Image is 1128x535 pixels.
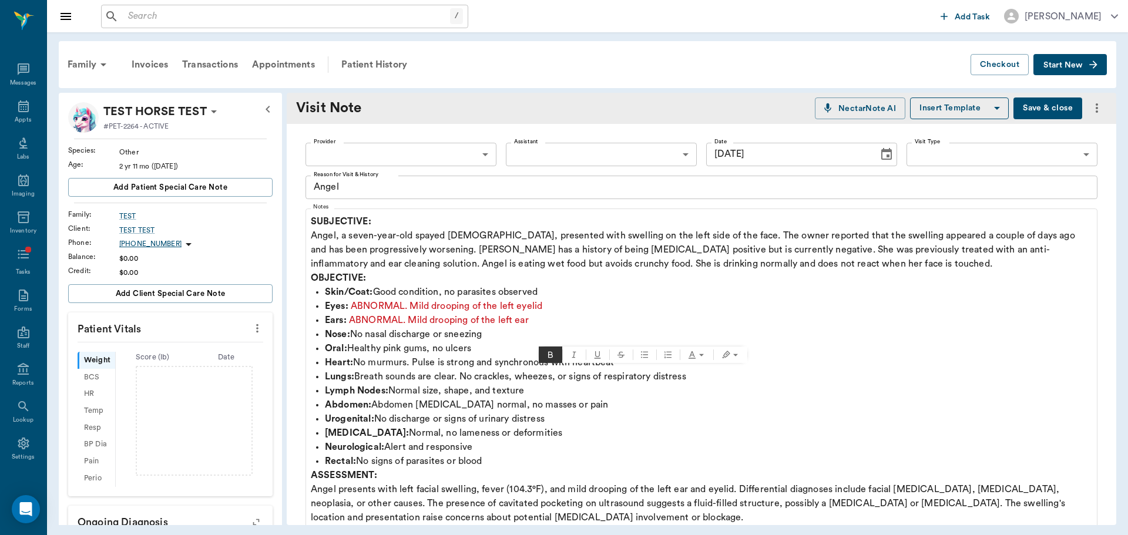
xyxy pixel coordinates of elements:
[78,419,115,436] div: Resp
[325,344,347,353] strong: Oral:
[311,468,1092,524] p: Angel presents with left facial swelling, fever (104.3°F), and mild drooping of the left ear and ...
[325,358,353,367] strong: Heart:
[119,267,273,278] div: $0.00
[539,346,562,363] button: Bold
[562,346,586,363] span: Italic (⌃I)
[68,159,119,170] div: Age :
[17,342,29,351] div: Staff
[325,372,354,381] strong: Lungs:
[539,346,562,363] span: Bold (⌃B)
[113,181,227,194] span: Add patient Special Care Note
[325,285,1092,299] p: Good condition, no parasites observed
[119,225,273,235] a: TEST TEST
[656,346,680,363] button: Ordered list
[296,97,384,119] div: Visit Note
[116,352,190,363] div: Score ( lb )
[1013,97,1082,119] button: Save & close
[78,352,115,369] div: Weight
[971,54,1029,76] button: Checkout
[311,214,1092,271] p: Angel, a seven-year-old spayed [DEMOGRAPHIC_DATA], presented with swelling on the left side of th...
[12,453,35,462] div: Settings
[633,346,656,363] span: Bulleted list (⌃⇧8)
[1025,9,1102,23] div: [PERSON_NAME]
[325,414,374,423] strong: Urogenital:
[706,143,870,166] input: MM/DD/YYYY
[78,436,115,453] div: BP Dia
[313,203,329,211] label: Notes
[17,153,29,161] div: Labs
[10,79,37,88] div: Messages
[656,346,680,363] span: Ordered list (⌃⇧9)
[68,284,273,303] button: Add client Special Care Note
[68,251,119,262] div: Balance :
[325,454,1092,468] p: No signs of parasites or blood
[514,137,538,146] label: Assistant
[68,312,273,342] p: Patient Vitals
[68,237,119,248] div: Phone :
[61,51,117,79] div: Family
[325,428,409,438] strong: [MEDICAL_DATA]:
[68,178,273,197] button: Add patient Special Care Note
[349,315,529,325] span: ABNORMAL. Mild drooping of the left ear
[609,346,633,363] button: Strikethrough
[325,301,348,311] strong: Eyes:
[325,426,1092,440] p: Normal, no lameness or deformities
[68,223,119,234] div: Client :
[875,143,898,166] button: Choose date, selected date is Oct 5, 2025
[325,327,1092,341] p: No nasal discharge or sneezing
[325,341,1092,355] p: Healthy pink gums, no ulcers
[910,97,1009,119] button: Insert Template
[10,227,36,235] div: Inventory
[68,506,273,535] p: Ongoing diagnosis
[1087,98,1107,118] button: more
[562,346,586,363] button: Italic
[714,137,727,146] label: Date
[325,442,384,452] strong: Neurological:
[116,287,226,300] span: Add client Special Care Note
[119,253,273,264] div: $0.00
[609,346,633,363] span: Strikethrough (⌃D)
[325,315,347,325] strong: Ears:
[680,346,713,363] button: Text color
[123,8,450,25] input: Search
[314,170,378,179] label: Reason for Visit & History
[14,305,32,314] div: Forms
[119,211,273,221] div: TEST
[103,102,207,121] div: TEST HORSE TEST
[815,97,905,119] button: NectarNote AI
[78,386,115,403] div: HR
[633,346,656,363] button: Bulleted list
[325,440,1092,454] p: Alert and responsive
[325,287,373,297] strong: Skin/Coat:
[325,456,356,466] strong: Rectal:
[351,301,542,311] span: ABNORMAL. Mild drooping of the left eyelid
[936,5,995,27] button: Add Task
[314,137,335,146] label: Provider
[334,51,414,79] div: Patient History
[995,5,1127,27] button: [PERSON_NAME]
[189,352,263,363] div: Date
[325,400,371,409] strong: Abdomen:
[12,190,35,198] div: Imaging
[78,453,115,470] div: Pain
[175,51,245,79] a: Transactions
[714,346,747,363] button: Text highlight
[311,273,367,282] strong: OBJECTIVE:
[325,329,350,339] strong: Nose:
[12,379,34,388] div: Reports
[125,51,175,79] div: Invoices
[311,470,377,480] strong: ASSESSMENT:
[68,209,119,220] div: Family :
[12,495,40,523] div: Open Intercom Messenger
[68,145,119,156] div: Species :
[13,416,33,425] div: Lookup
[586,346,609,363] button: Underline
[15,116,31,125] div: Appts
[311,217,371,226] strong: SUBJECTIVE:
[68,102,99,133] img: Profile Image
[78,369,115,386] div: BCS
[325,386,388,395] strong: Lymph Nodes:
[54,5,78,28] button: Close drawer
